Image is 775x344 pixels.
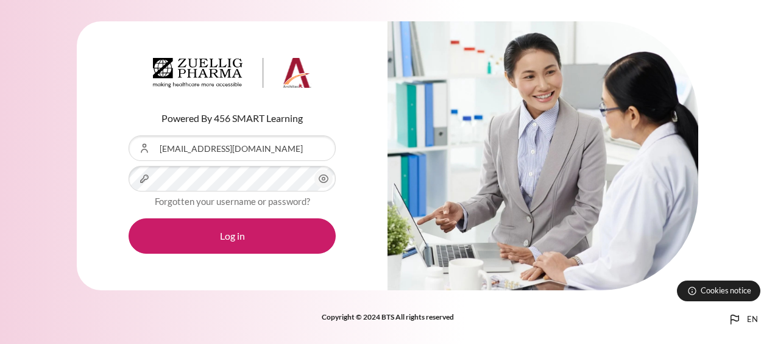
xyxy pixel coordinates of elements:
[677,281,760,301] button: Cookies notice
[747,314,758,326] span: en
[129,135,336,161] input: Username or Email Address
[129,111,336,126] p: Powered By 456 SMART Learning
[322,312,454,321] strong: Copyright © 2024 BTS All rights reserved
[723,307,763,332] button: Languages
[129,218,336,254] button: Log in
[153,58,311,88] img: Architeck
[701,285,751,296] span: Cookies notice
[155,196,310,207] a: Forgotten your username or password?
[153,58,311,93] a: Architeck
